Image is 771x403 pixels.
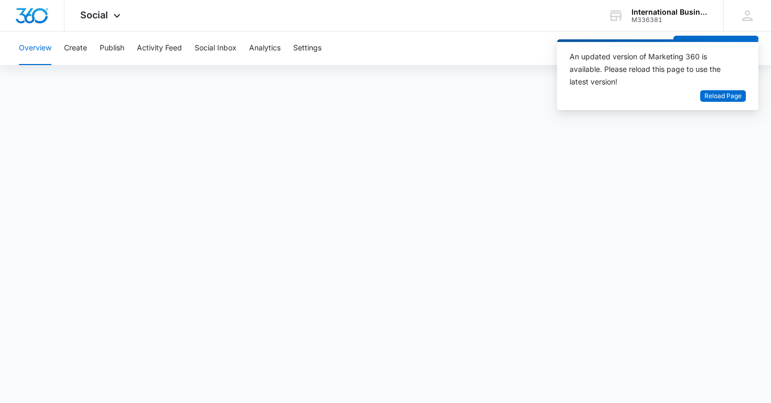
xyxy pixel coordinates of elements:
[195,31,237,65] button: Social Inbox
[80,9,108,20] span: Social
[570,50,733,88] div: An updated version of Marketing 360 is available. Please reload this page to use the latest version!
[64,31,87,65] button: Create
[631,8,708,16] div: account name
[249,31,281,65] button: Analytics
[700,90,746,102] button: Reload Page
[19,31,51,65] button: Overview
[704,91,742,101] span: Reload Page
[293,31,322,65] button: Settings
[137,31,182,65] button: Activity Feed
[631,16,708,24] div: account id
[673,36,758,61] button: Create a Post
[100,31,124,65] button: Publish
